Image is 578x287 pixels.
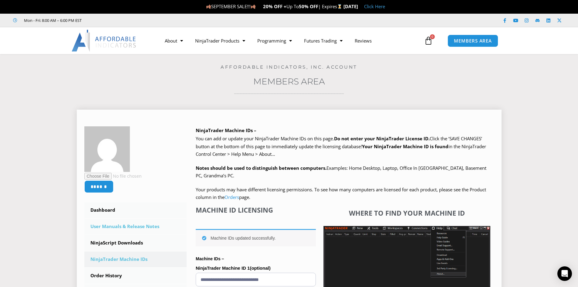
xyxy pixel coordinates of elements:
a: About [159,34,189,48]
img: ⌛ [337,4,342,9]
a: Orders [225,194,239,200]
a: Futures Trading [298,34,349,48]
b: NinjaTrader Machine IDs – [196,127,256,133]
a: 0 [415,32,442,50]
span: Click the ‘SAVE CHANGES’ button at the bottom of this page to immediately update the licensing da... [196,135,486,157]
strong: Machine IDs – [196,256,224,261]
b: Do not enter your NinjaTrader License ID. [334,135,430,142]
label: NinjaTrader Machine ID 1 [196,264,316,273]
a: MEMBERS AREA [448,35,498,47]
img: 🍂 [206,4,211,9]
a: NinjaTrader Machine IDs [84,251,187,267]
strong: Notes should be used to distinguish between computers. [196,165,326,171]
iframe: Customer reviews powered by Trustpilot [90,17,181,23]
span: Your products may have different licensing permissions. To see how many computers are licensed fo... [196,186,486,200]
span: Examples: Home Desktop, Laptop, Office In [GEOGRAPHIC_DATA], Basement PC, Grandma’s PC. [196,165,486,179]
div: Open Intercom Messenger [557,266,572,281]
h4: Where to find your Machine ID [323,209,490,217]
span: 0 [430,34,435,39]
img: 🍂 [251,4,255,9]
span: Mon - Fri: 8:00 AM – 6:00 PM EST [22,17,82,24]
img: c8b0465da4679f9ad7a851e623310d1e79b2cdfef616e522f95d456d37b5620c [84,126,130,172]
span: MEMBERS AREA [454,39,492,43]
a: NinjaScript Downloads [84,235,187,251]
span: (optional) [250,265,270,271]
nav: Menu [159,34,423,48]
a: Reviews [349,34,378,48]
h4: Machine ID Licensing [196,206,316,214]
span: You can add or update your NinjaTrader Machine IDs on this page. [196,135,334,142]
a: Order History [84,268,187,284]
strong: 50% OFF [299,3,318,9]
a: Members Area [253,76,325,87]
a: Dashboard [84,202,187,218]
a: User Manuals & Release Notes [84,219,187,234]
a: Programming [251,34,298,48]
strong: Your NinjaTrader Machine ID is found [362,143,448,149]
img: LogoAI | Affordable Indicators – NinjaTrader [72,30,137,52]
a: Click Here [364,3,385,9]
div: Machine IDs updated successfully. [196,229,316,246]
strong: [DATE] [343,3,358,9]
a: NinjaTrader Products [189,34,251,48]
span: SEPTEMBER SALE!!! Up To | Expires [206,3,343,9]
strong: 20% OFF + [263,3,286,9]
a: Affordable Indicators, Inc. Account [221,64,357,70]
